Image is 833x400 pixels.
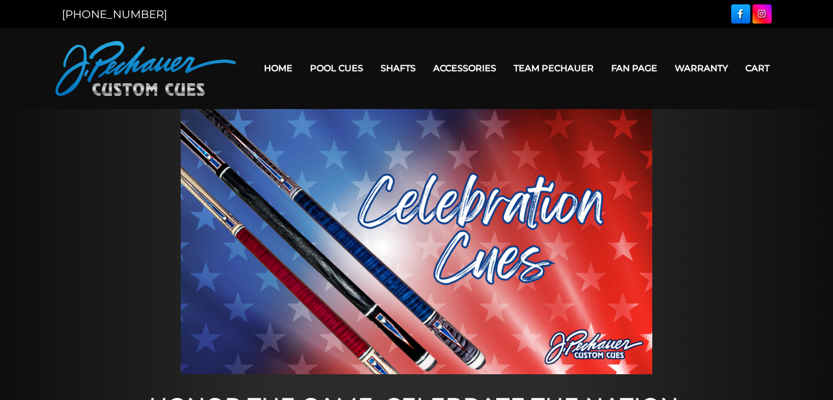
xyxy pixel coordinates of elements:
a: [PHONE_NUMBER] [62,8,167,21]
img: Pechauer Custom Cues [55,41,236,96]
a: Fan Page [602,54,666,82]
a: Shafts [372,54,424,82]
a: Warranty [666,54,737,82]
a: Home [255,54,301,82]
a: Cart [737,54,778,82]
a: Accessories [424,54,505,82]
a: Team Pechauer [505,54,602,82]
a: Pool Cues [301,54,372,82]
